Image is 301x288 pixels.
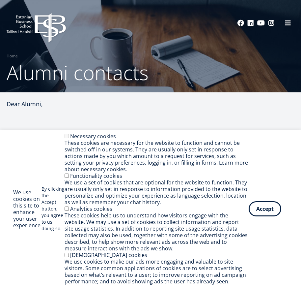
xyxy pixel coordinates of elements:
span: Alumni contacts [7,59,149,86]
div: These cookies are necessary for the website to function and cannot be switched off in our systems... [65,140,249,173]
h2: We use cookies on this site to enhance your user experience [13,189,41,229]
p: Dear Alumni, [7,99,169,109]
div: These cookies help us to understand how visitors engage with the website. We may use a set of coo... [65,212,249,252]
p: By clicking the Accept button, you agree to us doing so. [41,186,65,232]
label: Analytics cookies [70,205,112,212]
label: Necessary cookies [70,133,116,140]
button: Accept [249,201,281,216]
a: Home [7,53,18,59]
label: [DEMOGRAPHIC_DATA] cookies [70,251,147,259]
div: We use cookies to make our ads more engaging and valuable to site visitors. Some common applicati... [65,258,249,285]
label: Functionality cookies [70,172,122,179]
a: Instagram [268,20,275,26]
div: We use a set of cookies that are optional for the website to function. They are usually only set ... [65,179,249,206]
a: Linkedin [247,20,254,26]
a: Facebook [237,20,244,26]
a: Youtube [257,20,265,26]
